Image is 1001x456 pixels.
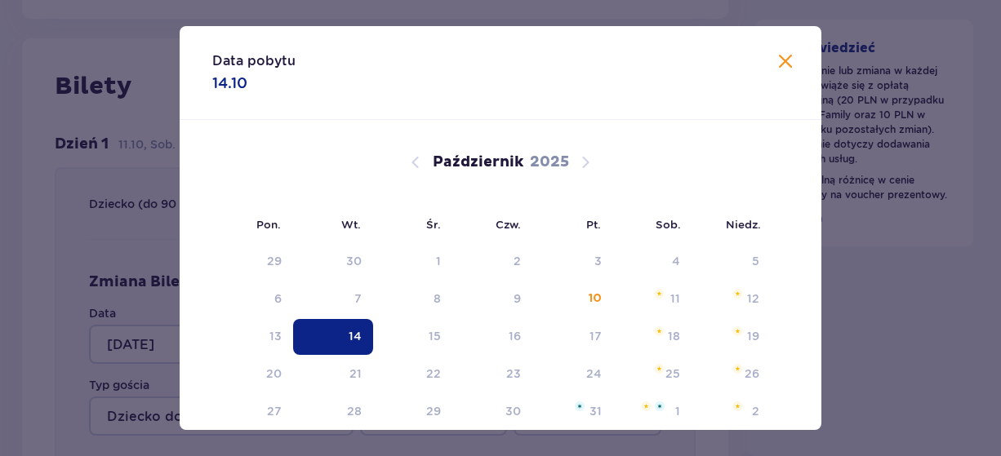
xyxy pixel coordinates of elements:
div: 20 [266,365,282,382]
div: 21 [349,365,362,382]
div: 15 [429,328,441,344]
img: Pomarańczowa gwiazdka [654,326,665,336]
div: 30 [346,253,362,269]
small: Czw. [496,218,521,231]
button: Zamknij [776,52,795,73]
td: Data niedostępna. poniedziałek, 27 października 2025 [212,394,293,430]
div: 18 [668,328,680,344]
div: 26 [745,365,759,382]
div: 27 [267,403,282,419]
div: 16 [509,328,521,344]
img: Niebieska gwiazdka [655,401,665,411]
div: 22 [426,365,441,382]
div: 8 [434,290,441,307]
div: 13 [269,328,282,344]
div: 11 [670,290,680,307]
small: Pon. [256,218,281,231]
img: Pomarańczowa gwiazdka [641,401,652,411]
div: 1 [675,403,680,419]
div: 5 [752,253,759,269]
td: Data niedostępna. sobota, 18 października 2025 [613,319,692,355]
td: Data niedostępna. czwartek, 2 października 2025 [452,244,533,280]
td: Data niedostępna. niedziela, 19 października 2025 [692,319,771,355]
img: Pomarańczowa gwiazdka [732,364,743,374]
p: Październik [433,153,523,172]
td: Data niedostępna. wtorek, 28 października 2025 [293,394,374,430]
td: Data zaznaczona. wtorek, 14 października 2025 [293,319,374,355]
td: Data niedostępna. poniedziałek, 20 października 2025 [212,356,293,392]
div: 31 [589,403,602,419]
td: Data niedostępna. wtorek, 30 września 2025 [293,244,374,280]
td: Data niedostępna. poniedziałek, 6 października 2025 [212,281,293,317]
div: 1 [436,253,441,269]
img: Niebieska gwiazdka [575,401,585,411]
td: Data niedostępna. piątek, 17 października 2025 [532,319,613,355]
div: 2 [514,253,521,269]
div: 4 [672,253,680,269]
div: 12 [747,290,759,307]
td: Data niedostępna. środa, 1 października 2025 [373,244,452,280]
div: 10 [589,290,602,307]
td: Data niedostępna. środa, 29 października 2025 [373,394,452,430]
div: 25 [665,365,680,382]
td: Data niedostępna. czwartek, 30 października 2025 [452,394,533,430]
p: 2025 [530,153,569,172]
td: Data niedostępna. sobota, 25 października 2025 [613,356,692,392]
p: Data pobytu [212,52,296,70]
td: Data niedostępna. środa, 15 października 2025 [373,319,452,355]
div: 23 [506,365,521,382]
small: Wt. [341,218,361,231]
small: Sob. [656,218,681,231]
td: Data niedostępna. niedziela, 5 października 2025 [692,244,771,280]
td: Data niedostępna. niedziela, 26 października 2025 [692,356,771,392]
td: Data niedostępna. poniedziałek, 13 października 2025 [212,319,293,355]
td: Data niedostępna. wtorek, 7 października 2025 [293,281,374,317]
div: 14 [349,328,362,344]
td: Data niedostępna. sobota, 1 listopada 2025 [613,394,692,430]
img: Pomarańczowa gwiazdka [732,326,743,336]
div: 2 [752,403,759,419]
td: Data niedostępna. czwartek, 23 października 2025 [452,356,533,392]
img: Pomarańczowa gwiazdka [654,289,665,299]
div: 7 [354,290,362,307]
div: 9 [514,290,521,307]
td: Data niedostępna. piątek, 10 października 2025 [532,281,613,317]
small: Śr. [426,218,441,231]
td: Data niedostępna. wtorek, 21 października 2025 [293,356,374,392]
td: Data niedostępna. niedziela, 12 października 2025 [692,281,771,317]
div: 6 [274,290,282,307]
td: Data niedostępna. środa, 22 października 2025 [373,356,452,392]
td: Data niedostępna. piątek, 24 października 2025 [532,356,613,392]
td: Data niedostępna. środa, 8 października 2025 [373,281,452,317]
div: 30 [505,403,521,419]
td: Data niedostępna. czwartek, 9 października 2025 [452,281,533,317]
div: 19 [747,328,759,344]
td: Data niedostępna. czwartek, 16 października 2025 [452,319,533,355]
button: Następny miesiąc [576,153,595,172]
td: Data niedostępna. sobota, 11 października 2025 [613,281,692,317]
img: Pomarańczowa gwiazdka [732,289,743,299]
td: Data niedostępna. poniedziałek, 29 września 2025 [212,244,293,280]
div: 17 [589,328,602,344]
small: Pt. [586,218,601,231]
div: 29 [426,403,441,419]
div: 24 [586,365,602,382]
div: 3 [594,253,602,269]
img: Pomarańczowa gwiazdka [654,364,665,374]
button: Poprzedni miesiąc [406,153,425,172]
p: 14.10 [212,73,247,93]
td: Data niedostępna. sobota, 4 października 2025 [613,244,692,280]
img: Pomarańczowa gwiazdka [732,401,743,411]
div: 29 [267,253,282,269]
div: 28 [347,403,362,419]
td: Data niedostępna. niedziela, 2 listopada 2025 [692,394,771,430]
small: Niedz. [726,218,761,231]
td: Data niedostępna. piątek, 3 października 2025 [532,244,613,280]
td: Data niedostępna. piątek, 31 października 2025 [532,394,613,430]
